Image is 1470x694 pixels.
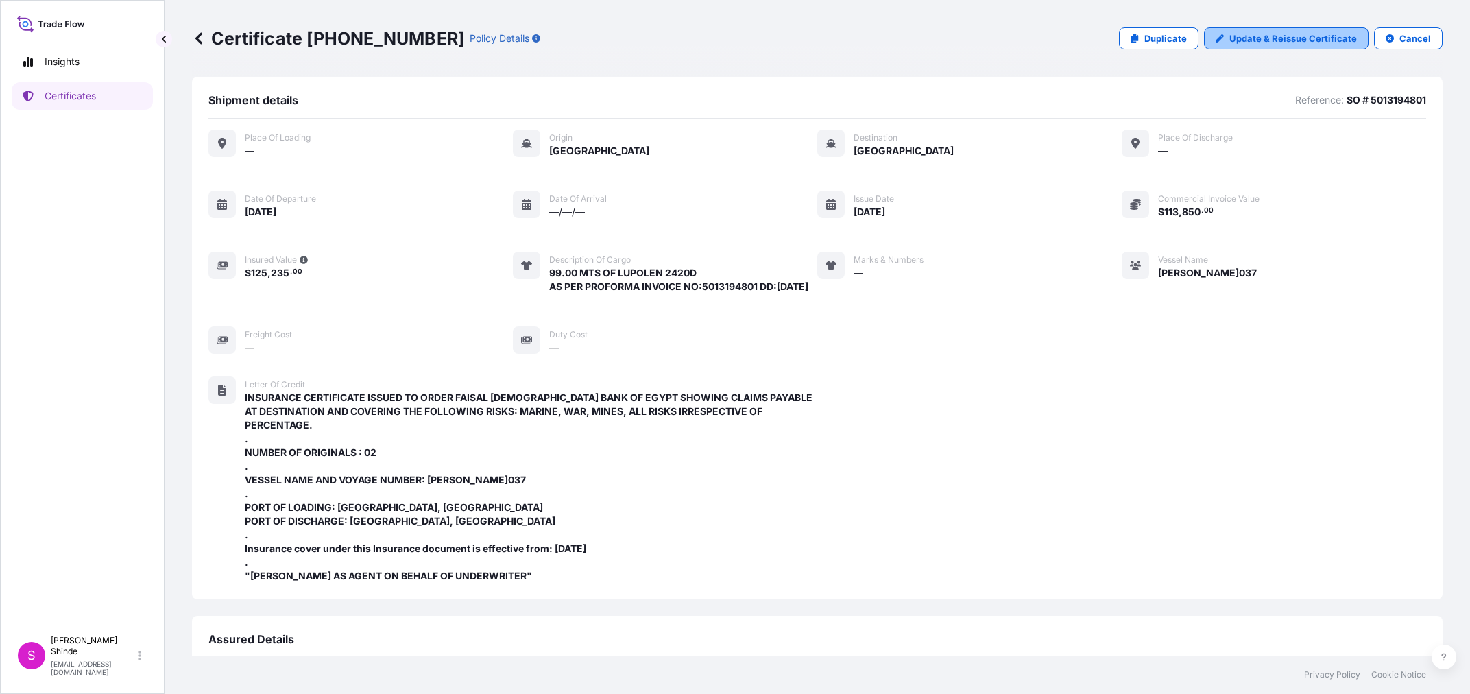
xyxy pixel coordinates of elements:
span: [DATE] [245,205,276,219]
p: Policy Details [470,32,529,45]
span: — [245,341,254,355]
p: Insights [45,55,80,69]
span: Assured Details [208,632,294,646]
a: Certificates [12,82,153,110]
span: Commercial Invoice Value [1158,193,1260,204]
span: 125 [251,268,267,278]
span: — [1158,144,1168,158]
span: 113 [1164,207,1179,217]
span: [GEOGRAPHIC_DATA] [854,144,954,158]
a: Duplicate [1119,27,1198,49]
span: — [245,144,254,158]
span: Freight Cost [245,329,292,340]
span: . [290,270,292,274]
p: Certificates [45,89,96,103]
button: Cancel [1374,27,1443,49]
span: — [854,266,863,280]
p: Reference: [1295,93,1344,107]
span: [PERSON_NAME]037 [1158,266,1257,280]
a: Insights [12,48,153,75]
span: Destination [854,132,897,143]
span: [DATE] [854,205,885,219]
span: Place of Loading [245,132,311,143]
p: [EMAIL_ADDRESS][DOMAIN_NAME] [51,660,136,676]
span: [GEOGRAPHIC_DATA] [549,144,649,158]
span: Date of departure [245,193,316,204]
span: Place of discharge [1158,132,1233,143]
span: Vessel Name [1158,254,1208,265]
span: $ [245,268,251,278]
span: , [1179,207,1182,217]
span: Marks & Numbers [854,254,924,265]
span: — [549,341,559,355]
span: 00 [293,270,302,274]
span: Issue Date [854,193,894,204]
a: Update & Reissue Certificate [1204,27,1369,49]
span: INSURANCE CERTIFICATE ISSUED TO ORDER FAISAL [DEMOGRAPHIC_DATA] BANK OF EGYPT SHOWING CLAIMS PAYA... [245,391,817,583]
span: Duty Cost [549,329,588,340]
p: Cancel [1399,32,1431,45]
span: Letter of Credit [245,379,305,390]
p: Duplicate [1144,32,1187,45]
span: Insured Value [245,254,297,265]
span: 235 [271,268,289,278]
span: Description of cargo [549,254,631,265]
span: 00 [1204,208,1214,213]
span: $ [1158,207,1164,217]
span: 99.00 MTS OF LUPOLEN 2420D AS PER PROFORMA INVOICE NO:5013194801 DD:[DATE] [549,266,808,294]
span: S [27,649,36,662]
p: Certificate [PHONE_NUMBER] [192,27,464,49]
span: —/—/— [549,205,585,219]
a: Privacy Policy [1304,669,1360,680]
p: Update & Reissue Certificate [1229,32,1357,45]
p: SO # 5013194801 [1347,93,1426,107]
span: , [267,268,271,278]
span: Date of arrival [549,193,607,204]
p: [PERSON_NAME] Shinde [51,635,136,657]
span: 850 [1182,207,1201,217]
a: Cookie Notice [1371,669,1426,680]
span: Shipment details [208,93,298,107]
span: Origin [549,132,573,143]
span: . [1201,208,1203,213]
